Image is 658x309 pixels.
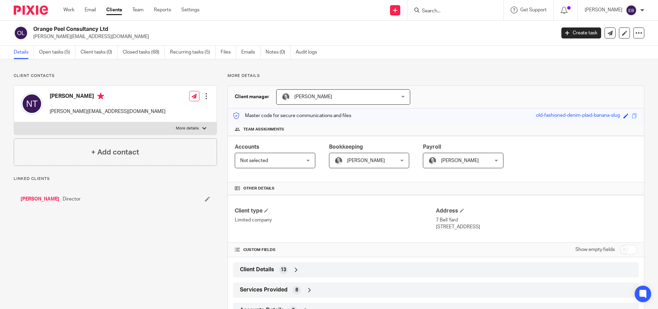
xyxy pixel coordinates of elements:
[423,144,441,150] span: Payroll
[14,26,28,40] img: svg%3E
[428,157,437,165] img: Rod%202%20Small.jpg
[281,266,286,273] span: 13
[240,286,288,294] span: Services Provided
[176,126,199,131] p: More details
[33,33,551,40] p: [PERSON_NAME][EMAIL_ADDRESS][DOMAIN_NAME]
[50,93,166,101] h4: [PERSON_NAME]
[81,46,118,59] a: Client tasks (0)
[441,158,479,163] span: [PERSON_NAME]
[436,207,637,215] h4: Address
[21,196,59,203] a: [PERSON_NAME]
[33,26,448,33] h2: Orange Peel Consultancy Ltd
[421,8,483,14] input: Search
[436,224,637,230] p: [STREET_ADDRESS]
[235,144,259,150] span: Accounts
[39,46,75,59] a: Open tasks (5)
[575,246,615,253] label: Show empty fields
[240,266,274,273] span: Client Details
[235,207,436,215] h4: Client type
[14,176,217,182] p: Linked clients
[21,93,43,115] img: svg%3E
[436,217,637,224] p: 7 Bell Yard
[243,127,284,132] span: Team assignments
[106,7,122,13] a: Clients
[329,144,363,150] span: Bookkeeping
[154,7,171,13] a: Reports
[282,93,290,101] img: Rod%202%20Small.jpg
[241,46,260,59] a: Emails
[235,247,436,253] h4: CUSTOM FIELDS
[221,46,236,59] a: Files
[243,186,275,191] span: Other details
[91,147,139,158] h4: + Add contact
[235,217,436,224] p: Limited company
[266,46,291,59] a: Notes (0)
[536,112,620,120] div: old-fashioned-denim-plaid-banana-slug
[561,27,601,38] a: Create task
[132,7,144,13] a: Team
[14,5,48,15] img: Pixie
[63,7,74,13] a: Work
[97,93,104,100] i: Primary
[334,157,343,165] img: Rod%202%20Small.jpg
[520,8,547,12] span: Get Support
[170,46,216,59] a: Recurring tasks (5)
[585,7,622,13] p: [PERSON_NAME]
[295,287,298,294] span: 8
[296,46,322,59] a: Audit logs
[233,112,351,119] p: Master code for secure communications and files
[85,7,96,13] a: Email
[50,108,166,115] p: [PERSON_NAME][EMAIL_ADDRESS][DOMAIN_NAME]
[240,158,268,163] span: Not selected
[294,94,332,99] span: [PERSON_NAME]
[235,93,269,100] h3: Client manager
[123,46,165,59] a: Closed tasks (68)
[626,5,637,16] img: svg%3E
[14,46,34,59] a: Details
[181,7,199,13] a: Settings
[14,73,217,79] p: Client contacts
[347,158,385,163] span: [PERSON_NAME]
[63,196,81,203] span: Director
[228,73,644,79] p: More details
